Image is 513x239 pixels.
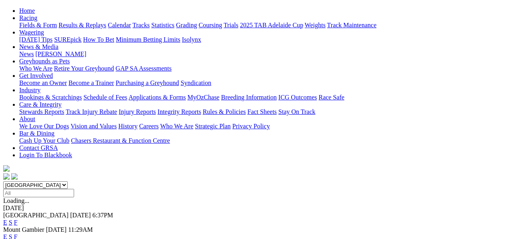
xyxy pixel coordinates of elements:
[66,108,117,115] a: Track Injury Rebate
[247,108,277,115] a: Fact Sheets
[19,108,510,115] div: Care & Integrity
[19,36,510,43] div: Wagering
[11,173,18,180] img: twitter.svg
[176,22,197,28] a: Grading
[187,94,219,101] a: MyOzChase
[116,36,180,43] a: Minimum Betting Limits
[223,22,238,28] a: Trials
[19,123,510,130] div: About
[199,22,222,28] a: Coursing
[305,22,326,28] a: Weights
[3,173,10,180] img: facebook.svg
[19,94,510,101] div: Industry
[232,123,270,130] a: Privacy Policy
[116,65,172,72] a: GAP SA Assessments
[19,22,510,29] div: Racing
[19,79,510,87] div: Get Involved
[19,152,72,158] a: Login To Blackbook
[54,65,114,72] a: Retire Your Greyhound
[68,226,93,233] span: 11:29AM
[278,108,315,115] a: Stay On Track
[68,79,114,86] a: Become a Trainer
[19,87,40,93] a: Industry
[3,219,7,226] a: E
[108,22,131,28] a: Calendar
[327,22,376,28] a: Track Maintenance
[19,65,510,72] div: Greyhounds as Pets
[119,108,156,115] a: Injury Reports
[9,219,12,226] a: S
[19,58,70,65] a: Greyhounds as Pets
[83,36,115,43] a: How To Bet
[129,94,186,101] a: Applications & Forms
[19,123,69,130] a: We Love Our Dogs
[116,79,179,86] a: Purchasing a Greyhound
[83,94,127,101] a: Schedule of Fees
[19,94,82,101] a: Bookings & Scratchings
[278,94,317,101] a: ICG Outcomes
[19,65,52,72] a: Who We Are
[70,123,117,130] a: Vision and Values
[19,101,62,108] a: Care & Integrity
[3,226,44,233] span: Mount Gambier
[3,165,10,172] img: logo-grsa-white.png
[118,123,137,130] a: History
[19,14,37,21] a: Racing
[195,123,231,130] a: Strategic Plan
[46,226,67,233] span: [DATE]
[19,79,67,86] a: Become an Owner
[203,108,246,115] a: Rules & Policies
[3,212,68,219] span: [GEOGRAPHIC_DATA]
[19,115,35,122] a: About
[151,22,175,28] a: Statistics
[221,94,277,101] a: Breeding Information
[19,72,53,79] a: Get Involved
[93,212,113,219] span: 6:37PM
[160,123,193,130] a: Who We Are
[133,22,150,28] a: Tracks
[19,29,44,36] a: Wagering
[19,144,58,151] a: Contact GRSA
[3,197,29,204] span: Loading...
[19,43,58,50] a: News & Media
[71,137,170,144] a: Chasers Restaurant & Function Centre
[19,51,510,58] div: News & Media
[139,123,159,130] a: Careers
[19,137,510,144] div: Bar & Dining
[19,7,35,14] a: Home
[181,79,211,86] a: Syndication
[240,22,303,28] a: 2025 TAB Adelaide Cup
[19,137,69,144] a: Cash Up Your Club
[157,108,201,115] a: Integrity Reports
[14,219,18,226] a: F
[54,36,81,43] a: SUREpick
[19,130,54,137] a: Bar & Dining
[70,212,91,219] span: [DATE]
[3,205,510,212] div: [DATE]
[19,36,52,43] a: [DATE] Tips
[19,22,57,28] a: Fields & Form
[19,108,64,115] a: Stewards Reports
[182,36,201,43] a: Isolynx
[35,51,86,57] a: [PERSON_NAME]
[58,22,106,28] a: Results & Replays
[318,94,344,101] a: Race Safe
[3,189,74,197] input: Select date
[19,51,34,57] a: News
